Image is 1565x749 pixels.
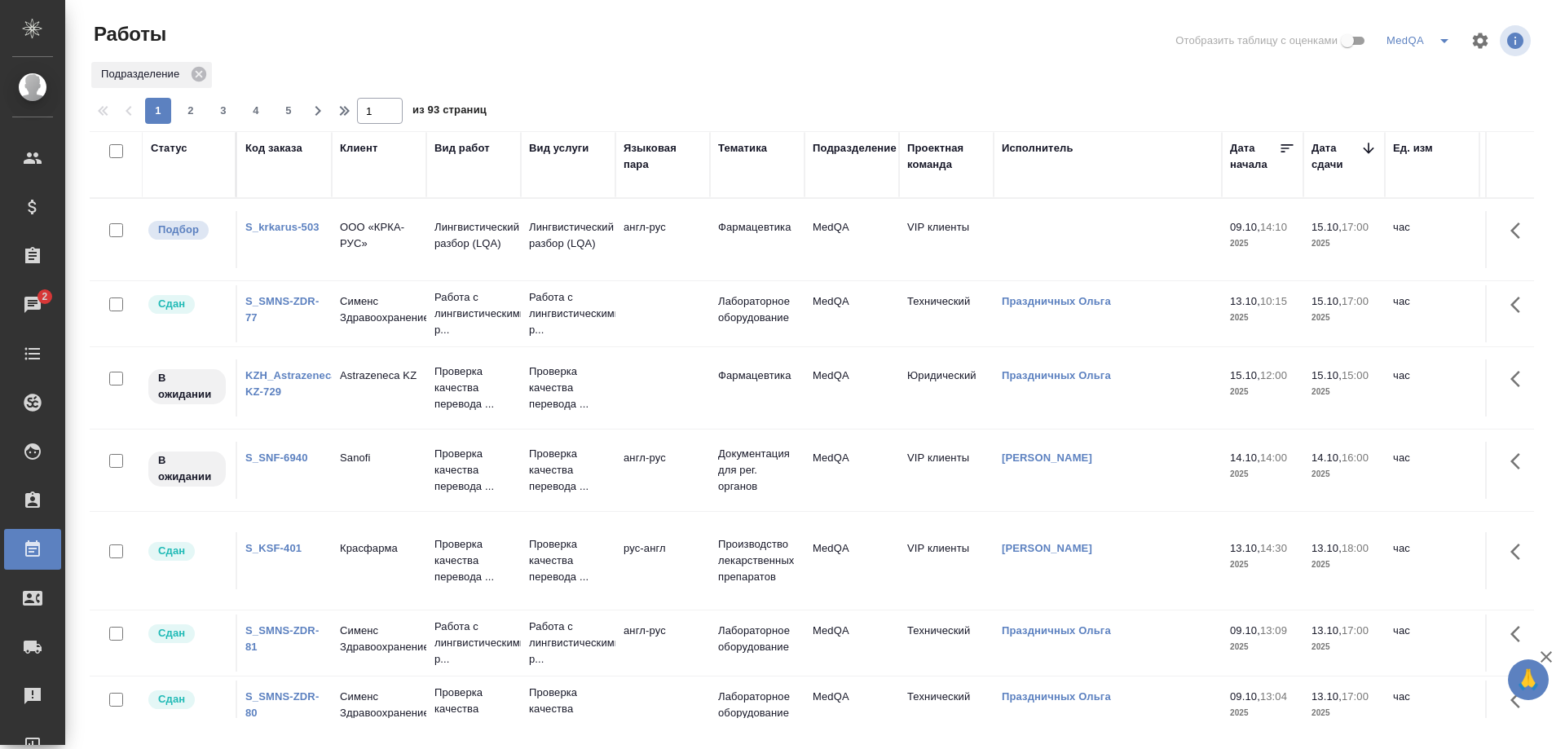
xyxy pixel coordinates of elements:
[1385,532,1479,589] td: час
[1002,369,1111,381] a: Праздничных Ольга
[1312,690,1342,703] p: 13.10,
[245,295,319,324] a: S_SMNS-ZDR-77
[1230,542,1260,554] p: 13.10,
[1312,310,1377,326] p: 2025
[615,615,710,672] td: англ-рус
[158,222,199,238] p: Подбор
[1385,615,1479,672] td: час
[529,363,607,412] p: Проверка качества перевода ...
[434,685,513,734] p: Проверка качества перевода ...
[718,368,796,384] p: Фармацевтика
[899,359,994,416] td: Юридический
[805,681,899,738] td: MedQA
[1230,221,1260,233] p: 09.10,
[1342,295,1369,307] p: 17:00
[1260,542,1287,554] p: 14:30
[1342,624,1369,637] p: 17:00
[1501,681,1540,720] button: Здесь прячутся важные кнопки
[340,140,377,156] div: Клиент
[805,532,899,589] td: MedQA
[718,536,796,585] p: Производство лекарственных препаратов
[529,536,607,585] p: Проверка качества перевода ...
[158,625,185,641] p: Сдан
[1260,452,1287,464] p: 14:00
[1312,639,1377,655] p: 2025
[529,219,607,252] p: Лингвистический разбор (LQA)
[147,540,227,562] div: Менеджер проверил работу исполнителя, передает ее на следующий этап
[1312,557,1377,573] p: 2025
[1461,21,1500,60] span: Настроить таблицу
[1230,690,1260,703] p: 09.10,
[434,363,513,412] p: Проверка качества перевода ...
[1342,221,1369,233] p: 17:00
[412,100,487,124] span: из 93 страниц
[1393,140,1433,156] div: Ед. изм
[1230,295,1260,307] p: 13.10,
[245,140,302,156] div: Код заказа
[1312,384,1377,400] p: 2025
[1385,442,1479,499] td: час
[899,285,994,342] td: Технический
[158,370,216,403] p: В ожидании
[1002,140,1073,156] div: Исполнитель
[1312,369,1342,381] p: 15.10,
[1230,236,1295,252] p: 2025
[529,140,589,156] div: Вид услуги
[529,685,607,734] p: Проверка качества перевода ...
[1501,211,1540,250] button: Здесь прячутся важные кнопки
[1230,557,1295,573] p: 2025
[907,140,985,173] div: Проектная команда
[147,219,227,241] div: Можно подбирать исполнителей
[1385,211,1479,268] td: час
[147,450,227,488] div: Исполнитель назначен, приступать к работе пока рано
[899,532,994,589] td: VIP клиенты
[1501,359,1540,399] button: Здесь прячутся важные кнопки
[1230,384,1295,400] p: 2025
[805,285,899,342] td: MedQA
[32,289,57,305] span: 2
[805,615,899,672] td: MedQA
[1342,542,1369,554] p: 18:00
[1175,33,1338,49] span: Отобразить таблицу с оценками
[340,293,418,326] p: Сименс Здравоохранение
[1501,615,1540,654] button: Здесь прячутся важные кнопки
[340,689,418,721] p: Сименс Здравоохранение
[1230,452,1260,464] p: 14.10,
[529,289,607,338] p: Работа с лингвистическими р...
[1002,452,1092,464] a: [PERSON_NAME]
[1230,466,1295,482] p: 2025
[147,293,227,315] div: Менеджер проверил работу исполнителя, передает ее на следующий этап
[434,619,513,667] p: Работа с лингвистическими р...
[1312,542,1342,554] p: 13.10,
[1260,690,1287,703] p: 13:04
[718,293,796,326] p: Лабораторное оборудование
[147,623,227,645] div: Менеджер проверил работу исполнителя, передает ее на следующий этап
[434,536,513,585] p: Проверка качества перевода ...
[1230,639,1295,655] p: 2025
[615,532,710,589] td: рус-англ
[158,296,185,312] p: Сдан
[1501,442,1540,481] button: Здесь прячутся важные кнопки
[1385,285,1479,342] td: час
[899,442,994,499] td: VIP клиенты
[243,98,269,124] button: 4
[340,623,418,655] p: Сименс Здравоохранение
[1230,705,1295,721] p: 2025
[1002,624,1111,637] a: Праздничных Ольга
[529,619,607,667] p: Работа с лингвистическими р...
[529,446,607,495] p: Проверка качества перевода ...
[1479,615,1561,672] td: 2.5
[718,219,796,236] p: Фармацевтика
[434,219,513,252] p: Лингвистический разбор (LQA)
[4,284,61,325] a: 2
[1342,369,1369,381] p: 15:00
[1514,663,1542,697] span: 🙏
[1002,542,1092,554] a: [PERSON_NAME]
[805,442,899,499] td: MedQA
[245,690,319,719] a: S_SMNS-ZDR-80
[101,66,185,82] p: Подразделение
[245,221,320,233] a: S_krkarus-503
[91,62,212,88] div: Подразделение
[624,140,702,173] div: Языковая пара
[718,623,796,655] p: Лабораторное оборудование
